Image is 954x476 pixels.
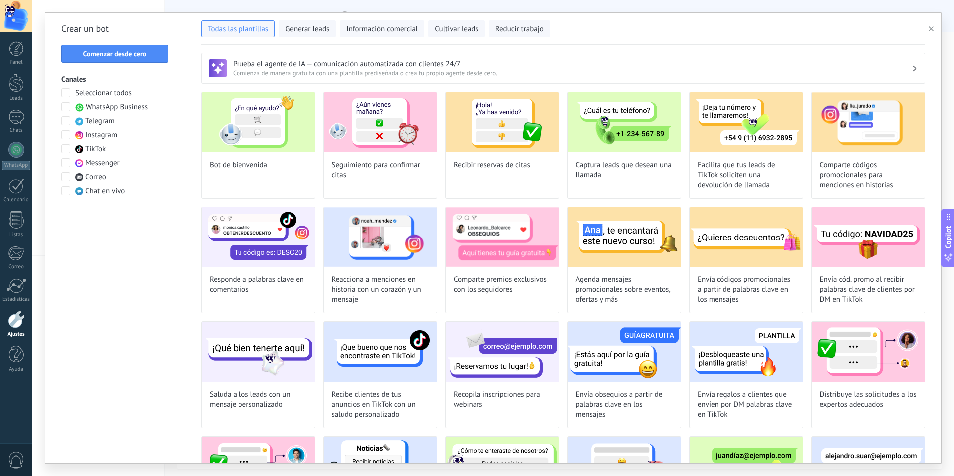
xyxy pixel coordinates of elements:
[568,207,681,267] img: Agenda mensajes promocionales sobre eventos, ofertas y más
[943,226,953,249] span: Copilot
[210,390,307,410] span: Saluda a los leads con un mensaje personalizado
[820,275,917,305] span: Envía cód. promo al recibir palabras clave de clientes por DM en TikTok
[2,59,31,66] div: Panel
[340,20,424,37] button: Información comercial
[85,130,117,140] span: Instagram
[2,264,31,270] div: Correo
[812,92,925,152] img: Comparte códigos promocionales para menciones en historias
[690,92,803,152] img: Facilita que tus leads de TikTok soliciten una devolución de llamada
[75,88,132,98] span: Seleccionar todos
[208,24,268,34] span: Todas las plantillas
[568,92,681,152] img: Captura leads que desean una llamada
[446,322,559,382] img: Recopila inscripciones para webinars
[2,366,31,373] div: Ayuda
[85,172,106,182] span: Correo
[698,275,795,305] span: Envía códigos promocionales a partir de palabras clave en los mensajes
[202,92,315,152] img: Bot de bienvenida
[2,127,31,134] div: Chats
[61,75,169,84] h3: Canales
[86,102,148,112] span: WhatsApp Business
[495,24,544,34] span: Reducir trabajo
[85,144,106,154] span: TikTok
[446,92,559,152] img: Recibir reservas de citas
[201,20,275,37] button: Todas las plantillas
[2,331,31,338] div: Ajustes
[210,275,307,295] span: Responde a palabras clave en comentarios
[454,275,551,295] span: Comparte premios exclusivos con los seguidores
[446,207,559,267] img: Comparte premios exclusivos con los seguidores
[2,197,31,203] div: Calendario
[812,207,925,267] img: Envía cód. promo al recibir palabras clave de clientes por DM en TikTok
[428,20,484,37] button: Cultivar leads
[324,322,437,382] img: Recibe clientes de tus anuncios en TikTok con un saludo personalizado
[85,158,120,168] span: Messenger
[279,20,336,37] button: Generar leads
[2,95,31,102] div: Leads
[332,275,429,305] span: Reacciona a menciones en historia con un corazón y un mensaje
[233,69,912,77] span: Comienza de manera gratuita con una plantilla prediseñada o crea tu propio agente desde cero.
[202,322,315,382] img: Saluda a los leads con un mensaje personalizado
[61,45,168,63] button: Comenzar desde cero
[85,116,115,126] span: Telegram
[332,390,429,420] span: Recibe clientes de tus anuncios en TikTok con un saludo personalizado
[324,92,437,152] img: Seguimiento para confirmar citas
[2,161,30,170] div: WhatsApp
[489,20,550,37] button: Reducir trabajo
[690,207,803,267] img: Envía códigos promocionales a partir de palabras clave en los mensajes
[2,232,31,238] div: Listas
[61,21,169,37] h2: Crear un bot
[85,186,125,196] span: Chat en vivo
[210,160,267,170] span: Bot de bienvenida
[576,390,673,420] span: Envía obsequios a partir de palabras clave en los mensajes
[698,160,795,190] span: Facilita que tus leads de TikTok soliciten una devolución de llamada
[812,322,925,382] img: Distribuye las solicitudes a los expertos adecuados
[568,322,681,382] img: Envía obsequios a partir de palabras clave en los mensajes
[83,50,147,57] span: Comenzar desde cero
[202,207,315,267] img: Responde a palabras clave en comentarios
[454,390,551,410] span: Recopila inscripciones para webinars
[324,207,437,267] img: Reacciona a menciones en historia con un corazón y un mensaje
[690,322,803,382] img: Envía regalos a clientes que envíen por DM palabras clave en TikTok
[576,275,673,305] span: Agenda mensajes promocionales sobre eventos, ofertas y más
[454,160,530,170] span: Recibir reservas de citas
[576,160,673,180] span: Captura leads que desean una llamada
[698,390,795,420] span: Envía regalos a clientes que envíen por DM palabras clave en TikTok
[435,24,478,34] span: Cultivar leads
[820,160,917,190] span: Comparte códigos promocionales para menciones en historias
[285,24,329,34] span: Generar leads
[2,296,31,303] div: Estadísticas
[346,24,418,34] span: Información comercial
[233,59,912,69] h3: Prueba el agente de IA — comunicación automatizada con clientes 24/7
[820,390,917,410] span: Distribuye las solicitudes a los expertos adecuados
[332,160,429,180] span: Seguimiento para confirmar citas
